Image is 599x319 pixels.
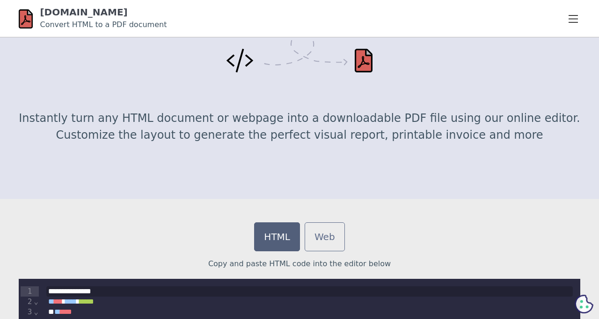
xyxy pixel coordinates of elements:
a: Web [305,222,345,251]
small: Convert HTML to a PDF document [40,20,167,29]
img: html-pdf.net [19,8,33,29]
a: HTML [254,222,300,251]
p: Copy and paste HTML code into the editor below [19,258,580,269]
span: Fold line [33,307,39,316]
svg: Préférences en matière de cookies [575,295,593,313]
a: [DOMAIN_NAME] [40,7,127,18]
p: Instantly turn any HTML document or webpage into a downloadable PDF file using our online editor.... [19,110,580,143]
span: Fold line [33,297,39,306]
div: 2 [21,297,33,307]
img: Convert HTML to PDF [226,33,373,73]
div: 1 [21,286,33,297]
div: 3 [21,307,33,317]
